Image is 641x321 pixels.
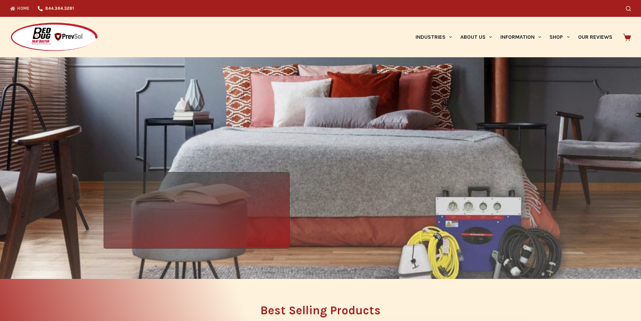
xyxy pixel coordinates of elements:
[626,6,631,11] button: Search
[496,17,545,57] a: Information
[545,17,574,57] a: Shop
[411,17,456,57] a: Industries
[10,22,98,52] img: Prevsol/Bed Bug Heat Doctor
[104,304,538,316] h2: Best Selling Products
[574,17,616,57] a: Our Reviews
[411,17,616,57] nav: Primary
[456,17,496,57] a: About Us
